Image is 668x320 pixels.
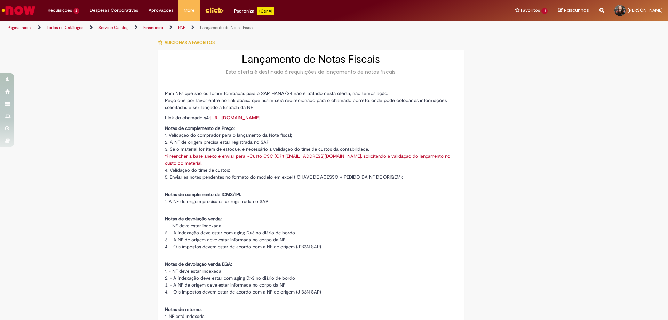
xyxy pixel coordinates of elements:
a: Lançamento de Notas Fiscais [200,25,256,30]
span: Requisições [48,7,72,14]
span: 5. Enviar as notas pendentes no formato do modelo em excel ( CHAVE DE ACESSO + PEDIDO DA NF DE OR... [165,174,403,180]
a: Página inicial [8,25,32,30]
span: 4. Validação do time de custos; [165,167,230,173]
span: 1. - NF deve estar indexada [165,223,221,229]
span: Rascunhos [564,7,589,14]
span: Notas de devolução venda: [165,216,222,222]
span: 1. NF está indexada [165,313,205,319]
span: 3. - A NF de origem deve estar informada no corpo da NF [165,282,285,288]
p: Link do chamado s4: [165,114,457,121]
span: 3. Se o material for item de estoque, é necessário a validação do time de custos da contabilidade. [165,146,369,152]
span: Adicionar a Favoritos [165,40,215,45]
span: Notas de retorno: [165,306,202,312]
img: ServiceNow [1,3,37,17]
a: Financeiro [143,25,163,30]
a: Rascunhos [558,7,589,14]
span: 4. - O s impostos devem estar de acordo com a NF de origem (J1B3N SAP) [165,289,321,295]
a: PAF [178,25,185,30]
a: *Preencher a base anexo e enviar para ~Custo CSC (OP) [EMAIL_ADDRESS][DOMAIN_NAME], solicitando a... [165,153,450,166]
span: More [184,7,194,14]
span: Despesas Corporativas [90,7,138,14]
a: Service Catalog [98,25,128,30]
span: 4. - O s impostos devem estar de acordo com a NF de origem (J1B3N SAP) [165,244,321,250]
span: 2. A NF de origem precisa estar registrada no SAP [165,139,269,145]
span: 2. - A indexação deve estar com aging D>3 no diário de bordo [165,230,295,236]
img: click_logo_yellow_360x200.png [205,5,224,15]
p: +GenAi [257,7,274,15]
span: 1. A NF de origem precisa estar registrada no SAP; [165,198,269,204]
span: [PERSON_NAME] [628,7,663,13]
span: Aprovações [149,7,173,14]
span: Favoritos [521,7,540,14]
div: Esta oferta é destinada à requisições de lançamento de notas fiscais [165,69,457,76]
p: Para NFs que são ou foram tombadas para o SAP HANA/S4 não é tratado nesta oferta, não temos ação.... [165,90,457,111]
div: Padroniza [234,7,274,15]
span: 1. Validação do comprador para o lançamento da Nota fiscal; [165,132,292,138]
a: Todos os Catálogos [47,25,83,30]
ul: Trilhas de página [5,21,440,34]
span: Notas de complemento de ICMS/IPI: [165,192,241,197]
span: 2. - A indexação deve estar com aging D>3 no diário de bordo [165,275,295,281]
h2: Lançamento de Notas Fiscais [165,54,457,65]
span: 3 [73,8,79,14]
span: 3. - A NF de origem deve estar informada no corpo da NF [165,237,285,243]
span: Notas de devolução venda EGA: [165,261,232,267]
span: 11 [541,8,548,14]
span: Notas de complemento de Preço: [165,125,235,131]
span: 1. - NF deve estar indexada [165,268,221,274]
button: Adicionar a Favoritos [158,35,218,50]
a: [URL][DOMAIN_NAME] [210,115,260,121]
